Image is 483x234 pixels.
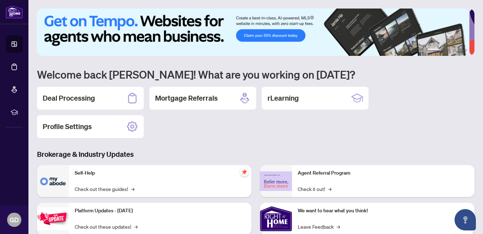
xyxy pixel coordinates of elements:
[240,168,249,176] span: pushpin
[298,169,469,177] p: Agent Referral Program
[131,185,134,193] span: →
[465,49,467,52] button: 6
[428,49,439,52] button: 1
[260,171,292,191] img: Agent Referral Program
[455,209,476,230] button: Open asap
[298,223,340,230] a: Leave Feedback→
[442,49,445,52] button: 2
[155,93,218,103] h2: Mortgage Referrals
[336,223,340,230] span: →
[453,49,456,52] button: 4
[37,149,474,159] h3: Brokerage & Industry Updates
[43,93,95,103] h2: Deal Processing
[134,223,138,230] span: →
[75,207,246,215] p: Platform Updates - [DATE]
[328,185,331,193] span: →
[37,207,69,230] img: Platform Updates - July 21, 2025
[459,49,462,52] button: 5
[10,215,19,225] span: GD
[37,9,469,56] img: Slide 0
[75,169,246,177] p: Self-Help
[37,165,69,197] img: Self-Help
[447,49,450,52] button: 3
[298,185,331,193] a: Check it out!→
[43,122,92,132] h2: Profile Settings
[298,207,469,215] p: We want to hear what you think!
[37,68,474,81] h1: Welcome back [PERSON_NAME]! What are you working on [DATE]?
[267,93,299,103] h2: rLearning
[6,5,23,18] img: logo
[75,185,134,193] a: Check out these guides!→
[75,223,138,230] a: Check out these updates!→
